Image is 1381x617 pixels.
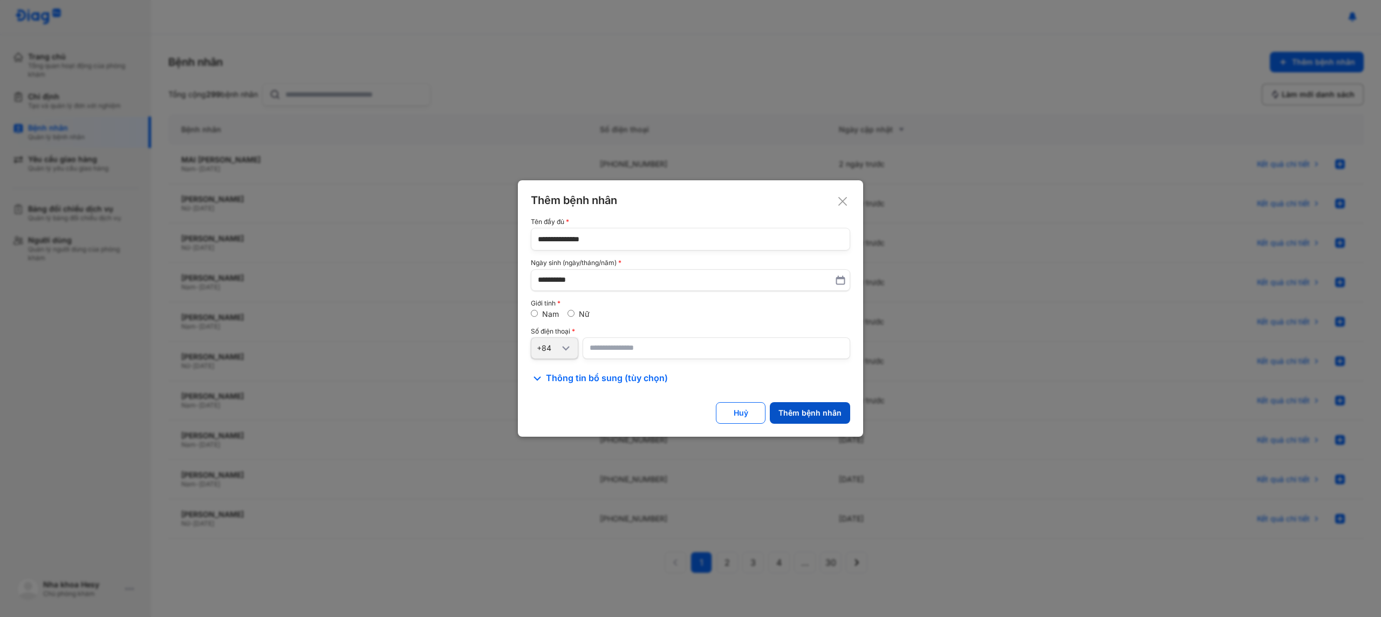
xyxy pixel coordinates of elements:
div: Giới tính [531,300,850,307]
div: Thêm bệnh nhân [778,408,842,418]
span: Thông tin bổ sung (tùy chọn) [546,372,668,385]
div: Thêm bệnh nhân [531,193,850,207]
button: Huỷ [716,402,765,424]
label: Nữ [579,309,590,318]
div: Tên đầy đủ [531,218,850,226]
div: +84 [537,343,559,353]
div: Số điện thoại [531,328,850,335]
div: Ngày sinh (ngày/tháng/năm) [531,259,850,267]
label: Nam [542,309,559,318]
button: Thêm bệnh nhân [770,402,850,424]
